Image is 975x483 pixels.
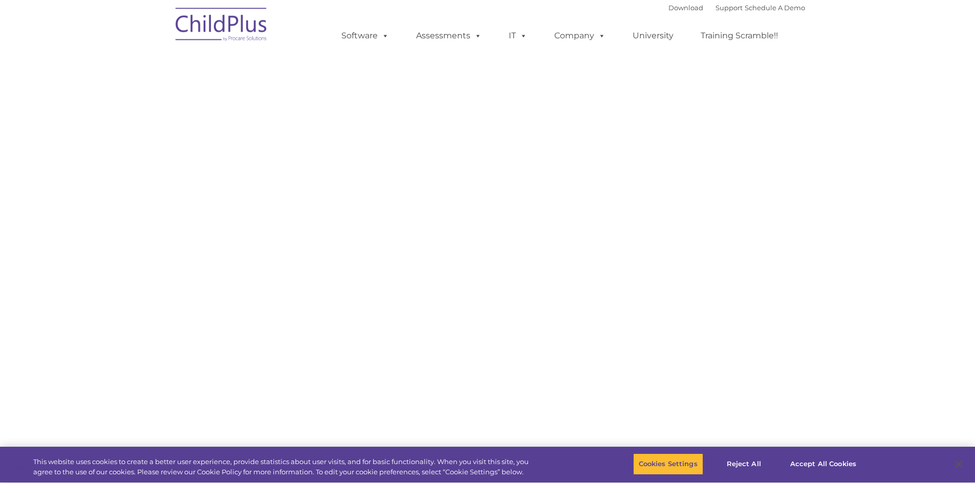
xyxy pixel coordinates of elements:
a: Assessments [406,26,492,46]
a: IT [499,26,537,46]
div: This website uses cookies to create a better user experience, provide statistics about user visit... [33,457,536,477]
button: Cookies Settings [633,453,703,475]
a: Download [668,4,703,12]
font: | [668,4,805,12]
a: Company [544,26,616,46]
a: Software [331,26,399,46]
a: Support [716,4,743,12]
button: Accept All Cookies [785,453,862,475]
button: Reject All [712,453,776,475]
img: ChildPlus by Procare Solutions [170,1,273,52]
a: Schedule A Demo [745,4,805,12]
a: Training Scramble!! [690,26,788,46]
button: Close [947,453,970,475]
a: University [622,26,684,46]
